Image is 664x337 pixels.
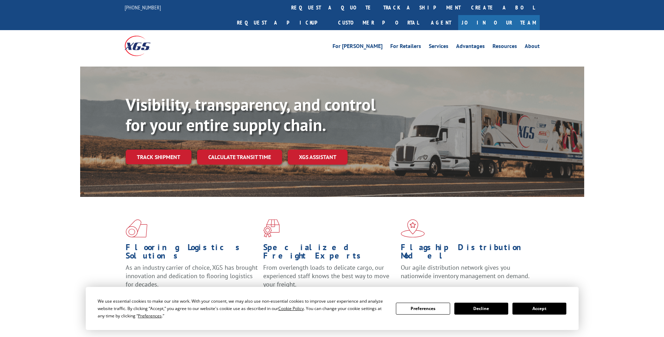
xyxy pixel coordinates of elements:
[492,43,517,51] a: Resources
[401,287,488,295] a: Learn More >
[333,43,383,51] a: For [PERSON_NAME]
[401,263,530,280] span: Our agile distribution network gives you nationwide inventory management on demand.
[263,263,396,295] p: From overlength loads to delicate cargo, our experienced staff knows the best way to move your fr...
[126,243,258,263] h1: Flooring Logistics Solutions
[429,43,448,51] a: Services
[390,43,421,51] a: For Retailers
[458,15,540,30] a: Join Our Team
[512,303,566,315] button: Accept
[278,305,304,311] span: Cookie Policy
[288,150,348,165] a: XGS ASSISTANT
[401,243,533,263] h1: Flagship Distribution Model
[263,219,280,238] img: xgs-icon-focused-on-flooring-red
[454,303,508,315] button: Decline
[126,263,258,288] span: As an industry carrier of choice, XGS has brought innovation and dedication to flooring logistics...
[401,219,425,238] img: xgs-icon-flagship-distribution-model-red
[232,15,333,30] a: Request a pickup
[396,303,450,315] button: Preferences
[456,43,485,51] a: Advantages
[525,43,540,51] a: About
[86,287,579,330] div: Cookie Consent Prompt
[98,297,387,319] div: We use essential cookies to make our site work. With your consent, we may also use non-essential ...
[125,4,161,11] a: [PHONE_NUMBER]
[424,15,458,30] a: Agent
[263,243,396,263] h1: Specialized Freight Experts
[333,15,424,30] a: Customer Portal
[126,94,376,136] b: Visibility, transparency, and control for your entire supply chain.
[197,150,282,165] a: Calculate transit time
[126,219,147,238] img: xgs-icon-total-supply-chain-intelligence-red
[138,313,162,319] span: Preferences
[126,150,191,164] a: Track shipment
